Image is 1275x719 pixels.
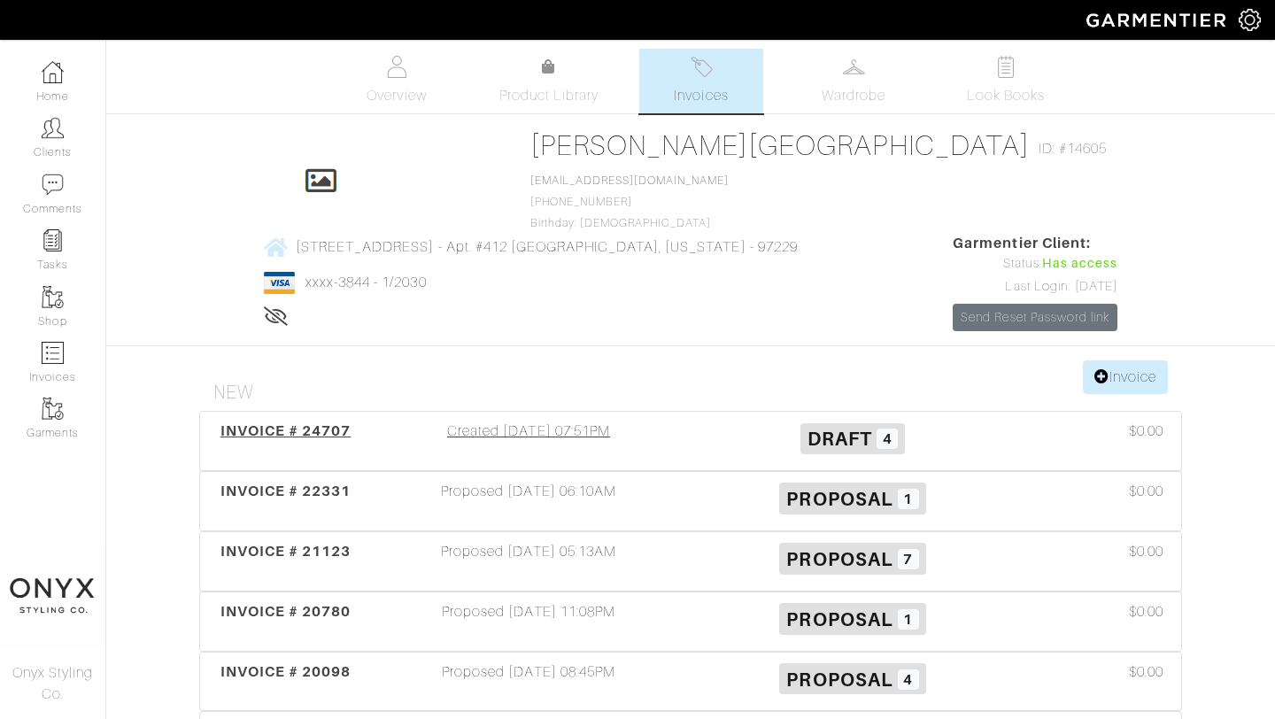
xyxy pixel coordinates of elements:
[1039,138,1108,159] span: ID: #14605
[220,663,352,680] span: INVOICE # 20098
[487,57,611,106] a: Product Library
[530,129,1031,161] a: [PERSON_NAME][GEOGRAPHIC_DATA]
[42,174,64,196] img: comment-icon-a0a6a9ef722e966f86d9cbdc48e553b5cf19dbc54f86b18d962a5391bc8f6eb6.png
[367,541,691,582] div: Proposed [DATE] 05:13AM
[898,669,919,691] span: 4
[367,481,691,522] div: Proposed [DATE] 06:10AM
[639,49,763,113] a: Invoices
[944,49,1068,113] a: Look Books
[264,236,798,258] a: [STREET_ADDRESS] - Apt. #412 [GEOGRAPHIC_DATA], [US_STATE] - 97229
[367,601,691,642] div: Proposed [DATE] 11:08PM
[822,85,885,106] span: Wardrobe
[877,429,898,450] span: 4
[199,471,1182,531] a: INVOICE # 22331 Proposed [DATE] 06:10AM Proposal 1 $0.00
[367,421,691,461] div: Created [DATE] 07:51PM
[1129,601,1163,622] span: $0.00
[335,49,459,113] a: Overview
[199,591,1182,652] a: INVOICE # 20780 Proposed [DATE] 11:08PM Proposal 1 $0.00
[42,286,64,308] img: garments-icon-b7da505a4dc4fd61783c78ac3ca0ef83fa9d6f193b1c9dc38574b1d14d53ca28.png
[42,117,64,139] img: clients-icon-6bae9207a08558b7cb47a8932f037763ab4055f8c8b6bfacd5dc20c3e0201464.png
[199,531,1182,591] a: INVOICE # 21123 Proposed [DATE] 05:13AM Proposal 7 $0.00
[1129,541,1163,562] span: $0.00
[12,665,94,702] span: Onyx Styling Co.
[792,49,916,113] a: Wardrobe
[1239,9,1261,31] img: gear-icon-white-bd11855cb880d31180b6d7d6211b90ccbf57a29d726f0c71d8c61bd08dd39cc2.png
[953,304,1117,331] a: Send Reset Password link
[220,543,352,560] span: INVOICE # 21123
[967,85,1046,106] span: Look Books
[213,382,1182,404] h4: New
[42,398,64,420] img: garments-icon-b7da505a4dc4fd61783c78ac3ca0ef83fa9d6f193b1c9dc38574b1d14d53ca28.png
[386,56,408,78] img: basicinfo-40fd8af6dae0f16599ec9e87c0ef1c0a1fdea2edbe929e3d69a839185d80c458.svg
[42,342,64,364] img: orders-icon-0abe47150d42831381b5fb84f609e132dff9fe21cb692f30cb5eec754e2cba89.png
[220,483,352,499] span: INVOICE # 22331
[199,411,1182,471] a: INVOICE # 24707 Created [DATE] 07:51PM Draft 4 $0.00
[367,661,691,702] div: Proposed [DATE] 08:45PM
[674,85,728,106] span: Invoices
[898,489,919,510] span: 1
[898,549,919,570] span: 7
[1078,4,1239,35] img: garmentier-logo-header-white-b43fb05a5012e4ada735d5af1a66efaba907eab6374d6393d1fbf88cb4ef424d.png
[264,272,295,294] img: visa-934b35602734be37eb7d5d7e5dbcd2044c359bf20a24dc3361ca3fa54326a8a7.png
[199,652,1182,712] a: INVOICE # 20098 Proposed [DATE] 08:45PM Proposal 4 $0.00
[786,608,892,630] span: Proposal
[953,277,1117,297] div: Last Login: [DATE]
[807,428,872,450] span: Draft
[530,174,729,187] a: [EMAIL_ADDRESS][DOMAIN_NAME]
[42,61,64,83] img: dashboard-icon-dbcd8f5a0b271acd01030246c82b418ddd0df26cd7fceb0bd07c9910d44c42f6.png
[530,174,729,229] span: [PHONE_NUMBER] Birthday: [DEMOGRAPHIC_DATA]
[1129,421,1163,442] span: $0.00
[42,229,64,251] img: reminder-icon-8004d30b9f0a5d33ae49ab947aed9ed385cf756f9e5892f1edd6e32f2345188e.png
[1042,254,1118,274] span: Has access
[898,609,919,630] span: 1
[1129,481,1163,502] span: $0.00
[953,233,1117,254] span: Garmentier Client:
[1129,661,1163,683] span: $0.00
[305,274,427,290] a: xxxx-3844 - 1/2030
[499,85,599,106] span: Product Library
[296,239,798,255] span: [STREET_ADDRESS] - Apt. #412 [GEOGRAPHIC_DATA], [US_STATE] - 97229
[953,254,1117,274] div: Status:
[220,422,352,439] span: INVOICE # 24707
[691,56,713,78] img: orders-27d20c2124de7fd6de4e0e44c1d41de31381a507db9b33961299e4e07d508b8c.svg
[995,56,1017,78] img: todo-9ac3debb85659649dc8f770b8b6100bb5dab4b48dedcbae339e5042a72dfd3cc.svg
[786,668,892,690] span: Proposal
[843,56,865,78] img: wardrobe-487a4870c1b7c33e795ec22d11cfc2ed9d08956e64fb3008fe2437562e282088.svg
[786,488,892,510] span: Proposal
[367,85,426,106] span: Overview
[786,548,892,570] span: Proposal
[220,603,352,620] span: INVOICE # 20780
[1083,360,1168,394] a: Invoice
